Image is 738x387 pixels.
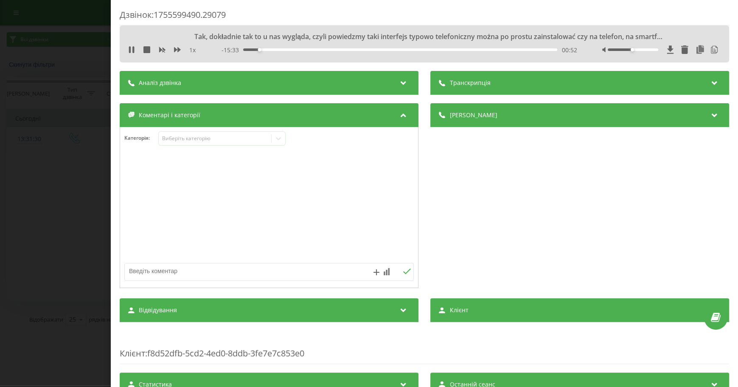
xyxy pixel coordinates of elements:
[630,48,634,51] div: Accessibility label
[449,111,497,119] span: [PERSON_NAME]
[189,46,196,54] span: 1 x
[185,32,663,41] div: Tak, dokładnie tak to u nas wygląda, czyli powiedzmy taki interfejs typowo telefoniczny można po ...
[120,347,145,359] span: Клієнт
[139,79,181,87] span: Аналіз дзвінка
[449,306,468,314] span: Клієнт
[561,46,577,54] span: 00:52
[449,79,490,87] span: Транскрипція
[124,135,158,141] h4: Категорія :
[120,9,729,25] div: Дзвінок : 1755599490.29079
[139,306,177,314] span: Відвідування
[221,46,243,54] span: - 15:33
[139,111,200,119] span: Коментарі і категорії
[120,331,729,364] div: : f8d52dfb-5cd2-4ed0-8ddb-3fe7e7c853e0
[258,48,261,51] div: Accessibility label
[162,135,268,142] div: Виберіть категорію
